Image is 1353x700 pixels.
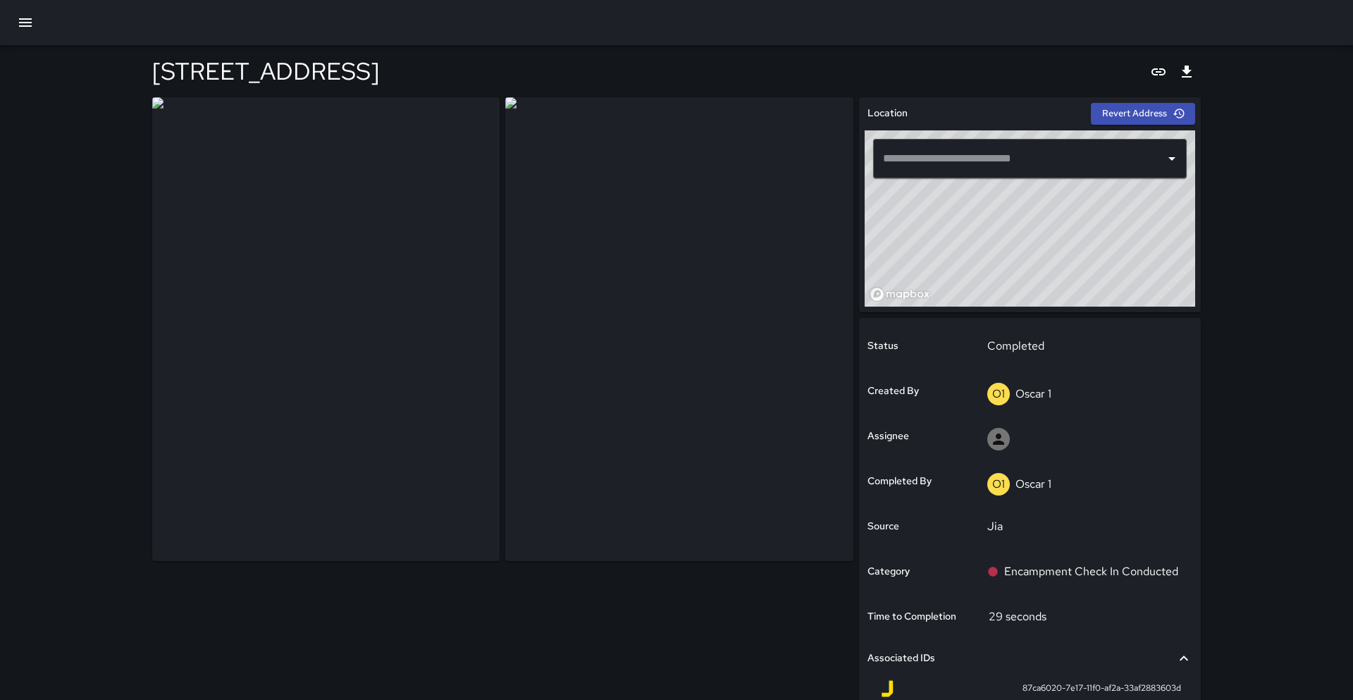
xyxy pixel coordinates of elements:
button: Copy link [1144,58,1173,86]
h4: [STREET_ADDRESS] [152,56,379,86]
h6: Category [867,564,910,579]
p: Oscar 1 [1015,477,1051,491]
h6: Status [867,338,898,354]
p: Completed [987,338,1182,355]
p: O1 [992,386,1005,403]
span: 87ca6020-7e17-11f0-af2a-33af2883603d [1023,682,1181,696]
h6: Associated IDs [867,651,935,666]
h6: Source [867,519,899,534]
button: Open [1162,149,1182,168]
p: Encampment Check In Conducted [1004,563,1178,580]
p: Oscar 1 [1015,386,1051,401]
button: Export [1173,58,1201,86]
h6: Created By [867,383,919,399]
img: request_images%2F8fcc16b0-7e17-11f0-af2a-33af2883603d [152,97,500,561]
p: O1 [992,476,1005,493]
h6: Location [867,106,908,121]
h6: Assignee [867,429,909,444]
h6: Completed By [867,474,932,489]
img: request_images%2F91f49c00-7e17-11f0-af2a-33af2883603d [505,97,853,561]
p: Jia [987,518,1182,535]
button: Revert Address [1091,103,1195,125]
h6: Time to Completion [867,609,956,625]
div: Associated IDs [867,642,1192,675]
p: 29 seconds [989,609,1046,624]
